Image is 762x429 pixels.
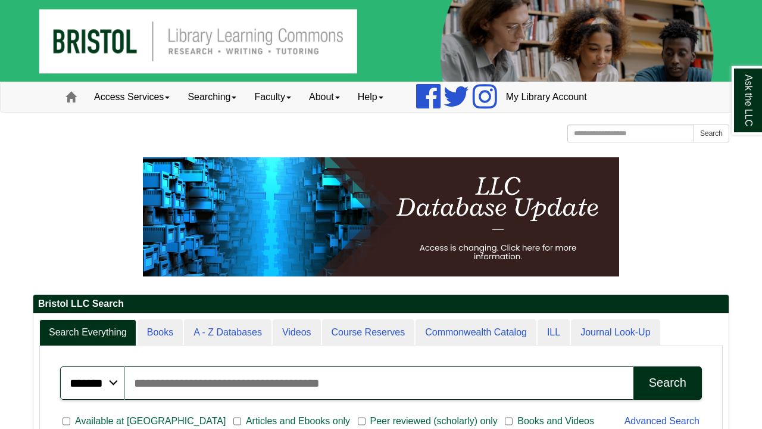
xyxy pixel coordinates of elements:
[300,82,349,112] a: About
[241,414,355,428] span: Articles and Ebooks only
[143,157,619,276] img: HTML tutorial
[633,366,702,400] button: Search
[497,82,596,112] a: My Library Account
[366,414,502,428] span: Peer reviewed (scholarly) only
[39,319,136,346] a: Search Everything
[179,82,245,112] a: Searching
[505,416,513,427] input: Books and Videos
[358,416,366,427] input: Peer reviewed (scholarly) only
[513,414,599,428] span: Books and Videos
[273,319,321,346] a: Videos
[70,414,230,428] span: Available at [GEOGRAPHIC_DATA]
[538,319,570,346] a: ILL
[184,319,271,346] a: A - Z Databases
[322,319,415,346] a: Course Reserves
[349,82,392,112] a: Help
[571,319,660,346] a: Journal Look-Up
[694,125,729,142] button: Search
[649,376,686,390] div: Search
[33,295,729,313] h2: Bristol LLC Search
[245,82,300,112] a: Faculty
[624,416,699,426] a: Advanced Search
[63,416,70,427] input: Available at [GEOGRAPHIC_DATA]
[138,319,183,346] a: Books
[416,319,536,346] a: Commonwealth Catalog
[85,82,179,112] a: Access Services
[233,416,241,427] input: Articles and Ebooks only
